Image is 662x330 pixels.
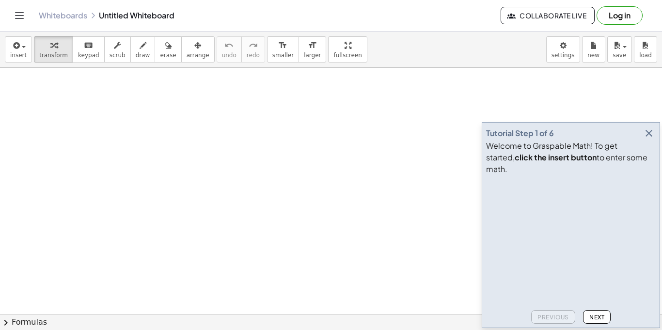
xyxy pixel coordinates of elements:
button: scrub [104,36,131,63]
i: format_size [308,40,317,51]
span: insert [10,52,27,59]
button: new [582,36,605,63]
b: click the insert button [515,152,597,162]
i: keyboard [84,40,93,51]
i: format_size [278,40,287,51]
span: draw [136,52,150,59]
button: transform [34,36,73,63]
div: Welcome to Graspable Math! To get started, to enter some math. [486,140,656,175]
button: format_sizelarger [299,36,326,63]
button: Toggle navigation [12,8,27,23]
span: Next [589,314,604,321]
i: redo [249,40,258,51]
div: Tutorial Step 1 of 6 [486,127,554,139]
span: keypad [78,52,99,59]
button: load [634,36,657,63]
i: undo [224,40,234,51]
span: save [613,52,626,59]
button: keyboardkeypad [73,36,105,63]
button: Log in [597,6,643,25]
button: redoredo [241,36,265,63]
button: arrange [181,36,215,63]
button: Next [583,310,611,324]
a: Whiteboards [39,11,87,20]
span: load [639,52,652,59]
span: redo [247,52,260,59]
button: settings [546,36,580,63]
button: format_sizesmaller [267,36,299,63]
span: Collaborate Live [509,11,586,20]
span: scrub [110,52,126,59]
span: erase [160,52,176,59]
span: transform [39,52,68,59]
button: undoundo [217,36,242,63]
button: save [607,36,632,63]
button: draw [130,36,156,63]
span: arrange [187,52,209,59]
button: insert [5,36,32,63]
button: erase [155,36,181,63]
button: Collaborate Live [501,7,595,24]
span: undo [222,52,236,59]
span: fullscreen [333,52,362,59]
span: settings [552,52,575,59]
span: smaller [272,52,294,59]
button: fullscreen [328,36,367,63]
span: new [587,52,599,59]
span: larger [304,52,321,59]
